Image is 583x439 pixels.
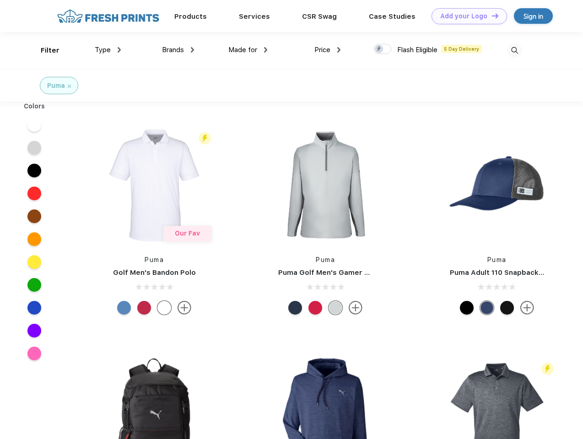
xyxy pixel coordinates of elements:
img: flash_active_toggle.svg [199,132,211,145]
div: Lake Blue [117,301,131,315]
span: Made for [228,46,257,54]
img: dropdown.png [264,47,267,53]
div: High Rise [329,301,342,315]
a: CSR Swag [302,12,337,21]
img: fo%20logo%202.webp [54,8,162,24]
a: Products [174,12,207,21]
img: func=resize&h=266 [265,124,386,246]
a: Puma [145,256,164,263]
a: Puma Golf Men's Gamer Golf Quarter-Zip [278,268,423,277]
a: Services [239,12,270,21]
div: Pma Blk with Pma Blk [500,301,514,315]
img: filter_cancel.svg [68,85,71,88]
img: dropdown.png [191,47,194,53]
span: Brands [162,46,184,54]
div: Colors [17,102,52,111]
div: Ski Patrol [308,301,322,315]
img: dropdown.png [337,47,340,53]
span: Type [95,46,111,54]
img: flash_active_toggle.svg [541,363,554,375]
img: func=resize&h=266 [93,124,215,246]
div: Pma Blk Pma Blk [460,301,474,315]
div: Sign in [524,11,543,21]
span: Price [314,46,330,54]
img: func=resize&h=266 [436,124,558,246]
a: Puma [316,256,335,263]
img: desktop_search.svg [507,43,522,58]
img: more.svg [178,301,191,315]
img: DT [492,13,498,18]
span: 5 Day Delivery [441,45,482,53]
div: Bright White [157,301,171,315]
span: Our Fav [175,230,200,237]
div: Puma [47,81,65,91]
div: Ski Patrol [137,301,151,315]
div: Navy Blazer [288,301,302,315]
div: Filter [41,45,59,56]
img: dropdown.png [118,47,121,53]
img: more.svg [349,301,362,315]
span: Flash Eligible [397,46,437,54]
a: Puma [487,256,507,263]
div: Add your Logo [440,12,487,20]
div: Peacoat with Qut Shd [480,301,494,315]
img: more.svg [520,301,534,315]
a: Golf Men's Bandon Polo [113,268,196,277]
a: Sign in [514,8,553,24]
